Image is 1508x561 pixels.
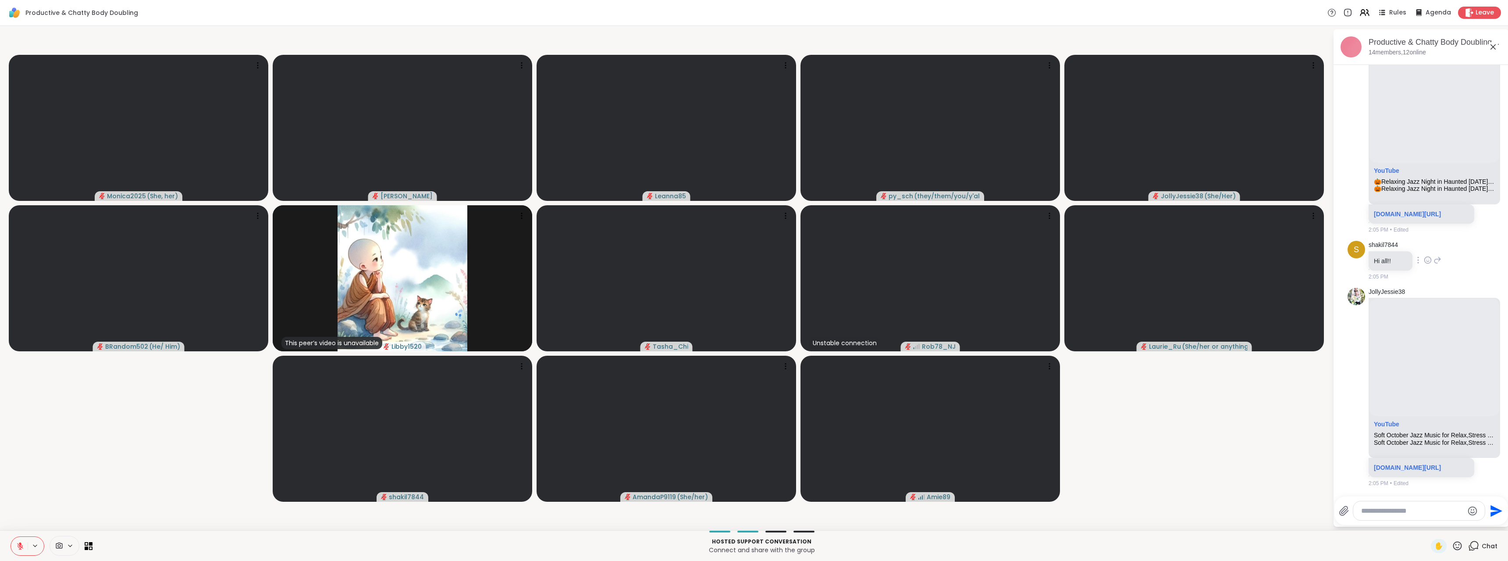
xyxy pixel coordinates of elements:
[927,493,950,501] span: Amie89
[1369,226,1388,234] span: 2:05 PM
[381,494,387,500] span: audio-muted
[1374,439,1495,447] div: Soft October Jazz Music for Relax,Stress Relief 🍂 Positive Fall Morning at Warm Coffee Shop Ambie...
[809,337,880,349] div: Unstable connection
[391,342,422,351] span: Libby1520
[384,343,390,350] span: audio-muted
[1374,178,1495,186] div: 🎃Relaxing Jazz Night in Haunted [DATE] Coffee Shop Ambience 🦇 Cozy Autumn [DATE] & Wind Sound
[98,538,1426,546] p: Hosted support conversation
[1369,48,1426,57] p: 14 members, 12 online
[107,192,146,200] span: Monica2025
[910,494,916,500] span: audio-muted
[1149,342,1181,351] span: Laurie_Ru
[1374,211,1441,218] a: [DOMAIN_NAME][URL]
[1389,8,1406,17] span: Rules
[373,193,379,199] span: audio-muted
[1153,193,1159,199] span: audio-muted
[25,8,138,17] span: Productive & Chatty Body Doubling
[1369,288,1405,297] a: JollyJessie38
[389,493,424,501] span: shakil7844
[281,337,382,349] div: This peer’s video is unavailable
[105,342,148,351] span: BRandom502
[1485,501,1505,521] button: Send
[881,193,887,199] span: audio-muted
[1374,167,1399,174] a: Attachment
[1182,342,1248,351] span: ( She/her or anything else )
[914,192,980,200] span: ( they/them/you/y'all/i/we )
[149,342,180,351] span: ( He/ Him )
[905,343,911,350] span: audio-muted
[1348,288,1365,305] img: https://sharewell-space-live.sfo3.digitaloceanspaces.com/user-generated/3602621c-eaa5-4082-863a-9...
[1390,479,1392,487] span: •
[1374,464,1441,471] a: [DOMAIN_NAME][URL]
[1394,479,1408,487] span: Edited
[1374,421,1399,428] a: Attachment
[653,342,688,351] span: Tasha_Chi
[1374,185,1495,193] div: 🎃Relaxing Jazz Night in Haunted [DATE] Coffee Shop Ambience 🦇 Cozy Autumn [DATE] & Wind Sound🦇 In...
[98,546,1426,554] p: Connect and share with the group
[655,192,686,200] span: Leanna85
[1361,507,1463,515] textarea: Type your message
[645,343,651,350] span: audio-muted
[147,192,178,200] span: ( She, her )
[677,493,708,501] span: ( She/her )
[633,493,676,501] span: AmandaP9119
[1482,542,1497,550] span: Chat
[1369,273,1388,281] span: 2:05 PM
[922,342,956,351] span: Rob78_NJ
[1204,192,1236,200] span: ( She/Her )
[381,192,433,200] span: [PERSON_NAME]
[625,494,631,500] span: audio-muted
[99,193,105,199] span: audio-muted
[338,205,467,351] img: Libby1520
[1390,226,1392,234] span: •
[647,193,653,199] span: audio-muted
[7,5,22,20] img: ShareWell Logomark
[1467,506,1478,516] button: Emoji picker
[1369,45,1499,163] iframe: 🎃Relaxing Jazz Night in Haunted Halloween Coffee Shop Ambience 🦇 Cozy Autumn Halloween & Wind Sound
[1341,36,1362,57] img: Productive & Chatty Body Doubling , Oct 10
[1354,244,1359,256] span: s
[1374,257,1407,265] p: Hi all!!
[97,343,103,350] span: audio-muted
[1394,226,1408,234] span: Edited
[1369,241,1398,250] a: shakil7844
[1141,343,1147,350] span: audio-muted
[1426,8,1451,17] span: Agenda
[1369,479,1388,487] span: 2:05 PM
[1374,432,1495,439] div: Soft October Jazz Music for Relax,Stress Relief 🍂 Positive Fall Morning at Warm Coffee Shop Ambience
[1476,8,1494,17] span: Leave
[1369,299,1499,416] iframe: Soft October Jazz Music for Relax,Stress Relief 🍂 Positive Fall Morning at Warm Coffee Shop Ambience
[889,192,913,200] span: py_sch
[1369,37,1502,48] div: Productive & Chatty Body Doubling , [DATE]
[1434,541,1443,551] span: ✋
[1161,192,1203,200] span: JollyJessie38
